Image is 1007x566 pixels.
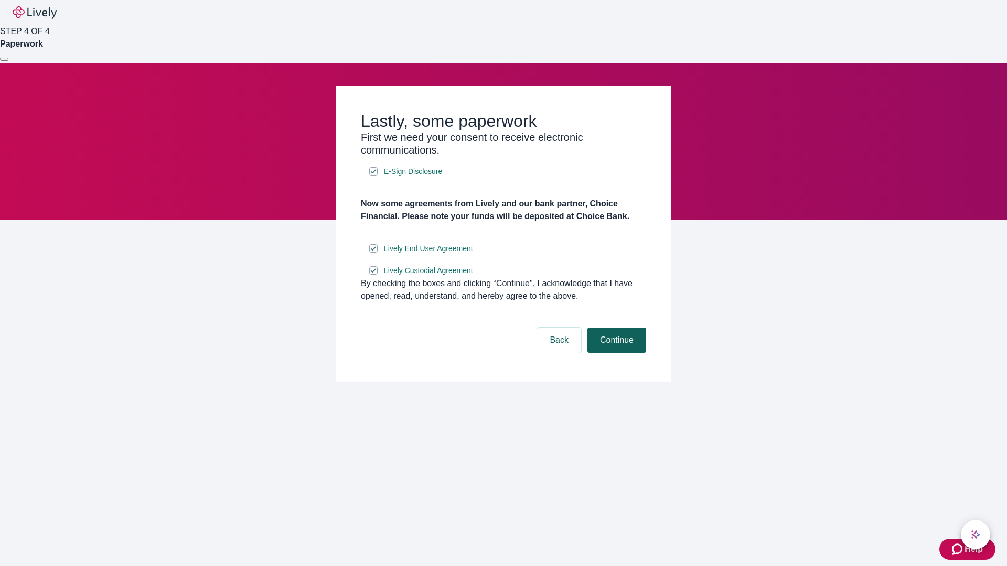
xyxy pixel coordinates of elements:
[965,543,983,556] span: Help
[361,198,646,223] h4: Now some agreements from Lively and our bank partner, Choice Financial. Please note your funds wi...
[939,539,995,560] button: Zendesk support iconHelp
[587,328,646,353] button: Continue
[961,520,990,549] button: chat
[382,264,475,277] a: e-sign disclosure document
[384,166,442,177] span: E-Sign Disclosure
[970,529,981,540] svg: Lively AI Assistant
[382,165,444,178] a: e-sign disclosure document
[952,543,965,556] svg: Zendesk support icon
[361,111,646,131] h2: Lastly, some paperwork
[13,6,57,19] img: Lively
[384,265,473,276] span: Lively Custodial Agreement
[361,277,646,302] div: By checking the boxes and clicking “Continue", I acknowledge that I have opened, read, understand...
[384,243,473,254] span: Lively End User Agreement
[361,131,646,156] h3: First we need your consent to receive electronic communications.
[382,242,475,255] a: e-sign disclosure document
[537,328,581,353] button: Back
